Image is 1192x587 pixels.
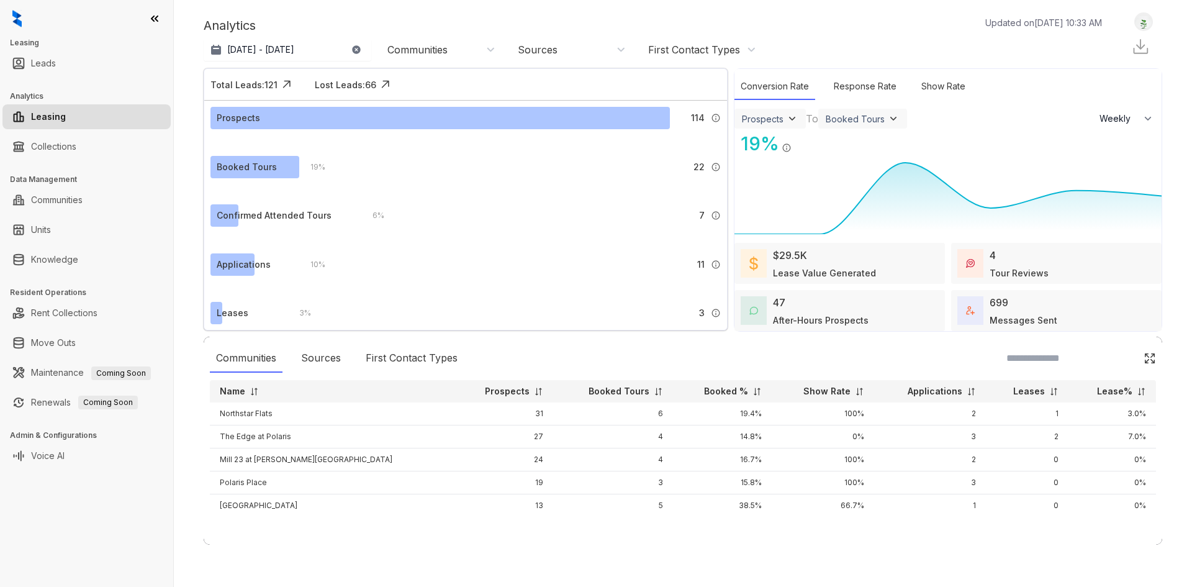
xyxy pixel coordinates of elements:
button: Weekly [1092,107,1162,130]
td: 0 [986,494,1068,517]
div: Prospects [742,114,783,124]
p: Applications [908,385,962,398]
p: [DATE] - [DATE] [227,43,294,56]
p: Lease% [1097,385,1132,398]
td: 0 [986,448,1068,471]
li: Renewals [2,390,171,415]
img: sorting [250,387,259,396]
p: Show Rate [803,385,851,398]
td: 3 [874,425,986,448]
td: Northstar Flats [210,403,454,425]
img: logo [12,10,22,27]
p: Updated on [DATE] 10:33 AM [985,16,1102,29]
div: Leases [217,306,248,320]
img: Info [711,260,721,270]
li: Leads [2,51,171,76]
img: ViewFilterArrow [786,112,798,125]
td: Polaris Place [210,471,454,494]
td: 100% [772,471,874,494]
td: 100% [772,403,874,425]
a: Voice AI [31,444,65,468]
img: LeaseValue [749,256,758,271]
img: Click Icon [278,75,296,94]
span: Coming Soon [91,366,151,380]
h3: Resident Operations [10,287,173,298]
img: sorting [967,387,976,396]
td: 5 [553,494,673,517]
div: First Contact Types [648,43,740,57]
div: Booked Tours [826,114,885,124]
td: 2 [874,448,986,471]
img: Info [711,211,721,221]
div: 19 % [734,130,779,158]
img: TotalFum [966,306,975,315]
div: Sources [295,344,347,373]
div: 19 % [298,160,325,174]
div: Lease Value Generated [773,266,876,280]
td: 3 [553,471,673,494]
div: 47 [773,295,785,310]
div: 4 [990,248,996,263]
img: Info [711,113,721,123]
td: Mill 23 at [PERSON_NAME][GEOGRAPHIC_DATA] [210,448,454,471]
td: 0% [1068,494,1156,517]
td: 16.7% [673,448,772,471]
img: TourReviews [966,259,975,268]
div: Lost Leads: 66 [315,78,376,91]
img: Click Icon [792,132,810,150]
td: 31 [454,403,553,425]
a: Knowledge [31,247,78,272]
td: The Edge at Polaris [210,425,454,448]
h3: Admin & Configurations [10,430,173,441]
p: Booked % [704,385,748,398]
span: Coming Soon [78,396,138,409]
img: Download [1131,37,1150,56]
div: 699 [990,295,1008,310]
div: Conversion Rate [734,73,815,100]
div: Communities [387,43,448,57]
li: Maintenance [2,360,171,385]
p: Leases [1013,385,1045,398]
img: Info [711,162,721,172]
td: 1 [986,403,1068,425]
td: 38.5% [673,494,772,517]
h3: Data Management [10,174,173,185]
img: Info [711,308,721,318]
span: 3 [699,306,705,320]
img: UserAvatar [1135,16,1152,29]
td: 3 [874,471,986,494]
a: Leads [31,51,56,76]
div: 6 % [360,209,384,222]
td: 27 [454,425,553,448]
div: Messages Sent [990,314,1057,327]
div: Confirmed Attended Tours [217,209,332,222]
td: 0 [986,471,1068,494]
div: After-Hours Prospects [773,314,869,327]
li: Voice AI [2,444,171,468]
h3: Analytics [10,91,173,102]
img: SearchIcon [1117,353,1128,363]
td: 2 [874,403,986,425]
div: Tour Reviews [990,266,1049,280]
li: Leasing [2,104,171,129]
td: 66.7% [772,494,874,517]
a: Communities [31,188,83,212]
span: Weekly [1099,112,1137,125]
div: Total Leads: 121 [210,78,278,91]
td: 4 [553,425,673,448]
div: Response Rate [828,73,903,100]
p: Analytics [204,16,256,35]
img: Info [782,143,792,153]
a: Collections [31,134,76,159]
td: 0% [1068,448,1156,471]
td: 0% [772,425,874,448]
td: 19.4% [673,403,772,425]
span: 22 [693,160,705,174]
td: 2 [986,425,1068,448]
p: Name [220,385,245,398]
td: 15.8% [673,471,772,494]
li: Collections [2,134,171,159]
a: Move Outs [31,330,76,355]
div: Sources [518,43,558,57]
p: Prospects [485,385,530,398]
